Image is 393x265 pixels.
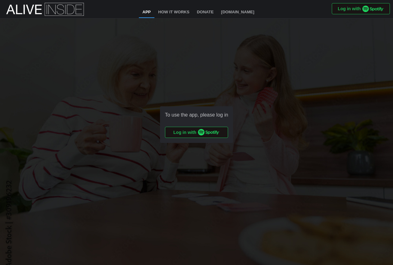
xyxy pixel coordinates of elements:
[154,7,193,18] a: How It Works
[198,129,220,135] img: Spotify_Logo_RGB_Green.9ff49e53.png
[193,7,217,18] a: Donate
[362,6,384,12] img: Spotify_Logo_RGB_Green.9ff49e53.png
[139,7,155,18] a: App
[173,127,220,138] span: Log in with
[338,3,384,14] span: Log in with
[6,3,84,16] img: Alive Inside Logo
[217,7,258,18] a: [DOMAIN_NAME]
[332,3,390,14] button: Log in with
[165,111,228,119] div: To use the app, please log in
[165,127,228,138] button: Log in with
